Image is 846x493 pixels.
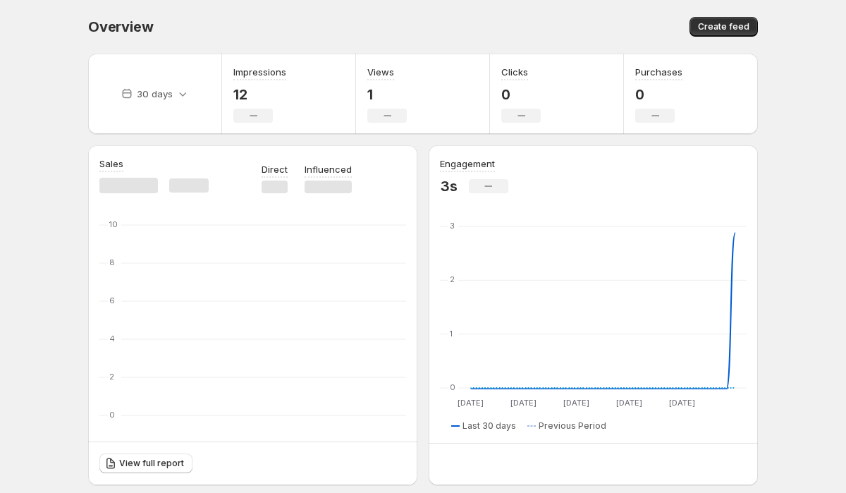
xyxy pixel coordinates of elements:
[99,454,192,473] a: View full report
[616,398,642,408] text: [DATE]
[440,157,495,171] h3: Engagement
[450,382,455,392] text: 0
[450,221,455,231] text: 3
[510,398,537,408] text: [DATE]
[635,86,682,103] p: 0
[109,372,114,382] text: 2
[635,65,682,79] h3: Purchases
[233,65,286,79] h3: Impressions
[137,87,173,101] p: 30 days
[88,18,153,35] span: Overview
[450,329,453,339] text: 1
[367,65,394,79] h3: Views
[109,296,115,305] text: 6
[501,65,528,79] h3: Clicks
[109,219,118,229] text: 10
[689,17,758,37] button: Create feed
[458,398,484,408] text: [DATE]
[563,398,589,408] text: [DATE]
[109,334,115,343] text: 4
[262,162,288,176] p: Direct
[99,157,123,171] h3: Sales
[119,458,184,469] span: View full report
[462,420,516,432] span: Last 30 days
[539,420,606,432] span: Previous Period
[698,21,749,32] span: Create feed
[669,398,695,408] text: [DATE]
[109,410,115,420] text: 0
[440,178,458,195] p: 3s
[305,162,352,176] p: Influenced
[233,86,286,103] p: 12
[501,86,541,103] p: 0
[450,274,455,284] text: 2
[109,257,115,267] text: 8
[367,86,407,103] p: 1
